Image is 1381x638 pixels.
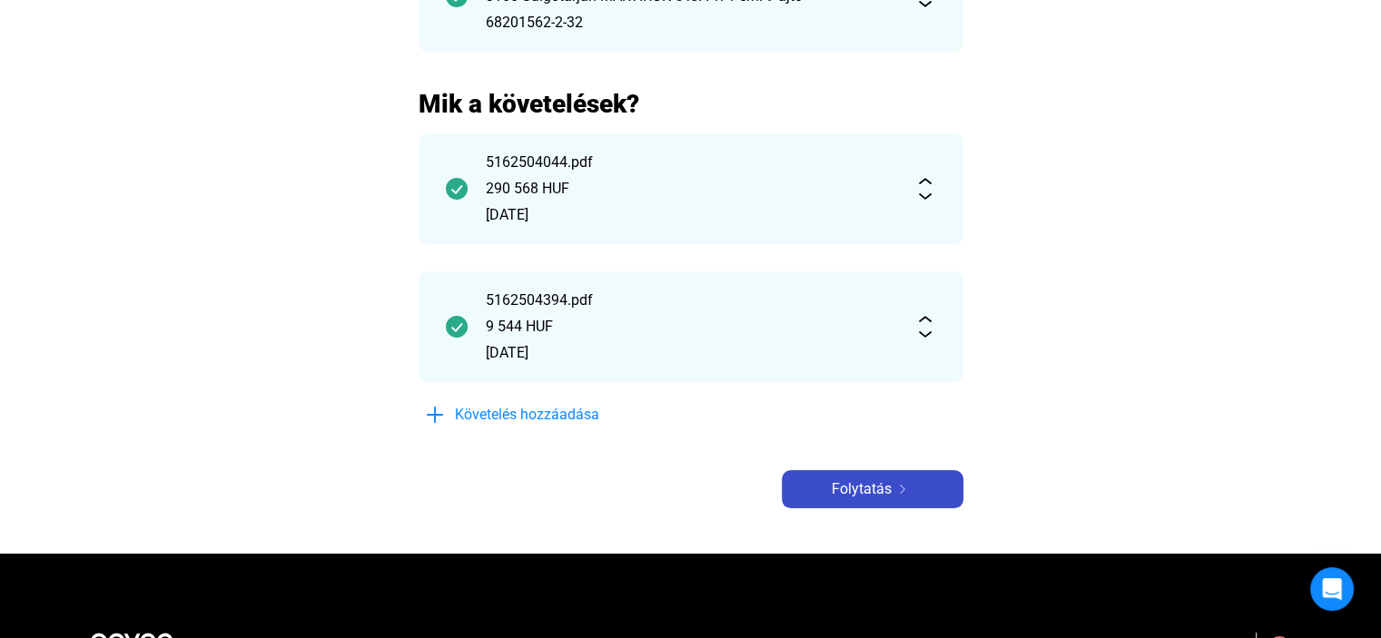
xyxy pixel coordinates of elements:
[486,152,896,173] div: 5162504044.pdf
[1310,567,1354,611] div: Open Intercom Messenger
[914,178,936,200] img: expand
[914,316,936,338] img: expand
[446,178,468,200] img: checkmark-darker-green-circle
[446,316,468,338] img: checkmark-darker-green-circle
[455,404,599,426] span: Követelés hozzáadása
[486,342,896,364] div: [DATE]
[419,396,691,434] button: plus-blueKövetelés hozzáadása
[782,470,963,508] button: Folytatásarrow-right-white
[424,404,446,426] img: plus-blue
[419,88,963,120] h2: Mik a követelések?
[486,12,896,34] div: 68201562-2-32
[832,478,892,500] span: Folytatás
[486,178,896,200] div: 290 568 HUF
[486,204,896,226] div: [DATE]
[486,290,896,311] div: 5162504394.pdf
[892,485,913,494] img: arrow-right-white
[486,316,896,338] div: 9 544 HUF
